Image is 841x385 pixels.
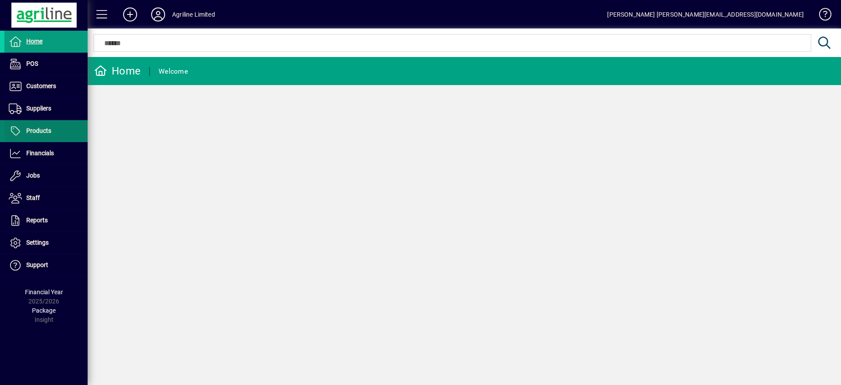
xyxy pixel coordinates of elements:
span: Products [26,127,51,134]
span: POS [26,60,38,67]
a: Financials [4,143,88,164]
span: Financials [26,150,54,157]
div: Agriline Limited [172,7,215,21]
div: Welcome [159,64,188,78]
div: [PERSON_NAME] [PERSON_NAME][EMAIL_ADDRESS][DOMAIN_NAME] [607,7,804,21]
span: Jobs [26,172,40,179]
a: Products [4,120,88,142]
span: Support [26,261,48,268]
a: Reports [4,210,88,232]
span: Reports [26,217,48,224]
span: Financial Year [25,289,63,296]
a: Knowledge Base [813,2,830,30]
span: Suppliers [26,105,51,112]
a: Jobs [4,165,88,187]
a: Support [4,254,88,276]
a: Staff [4,187,88,209]
a: Suppliers [4,98,88,120]
button: Profile [144,7,172,22]
a: POS [4,53,88,75]
a: Settings [4,232,88,254]
span: Staff [26,194,40,201]
span: Home [26,38,42,45]
span: Package [32,307,56,314]
a: Customers [4,75,88,97]
span: Customers [26,82,56,89]
button: Add [116,7,144,22]
span: Settings [26,239,49,246]
div: Home [94,64,141,78]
